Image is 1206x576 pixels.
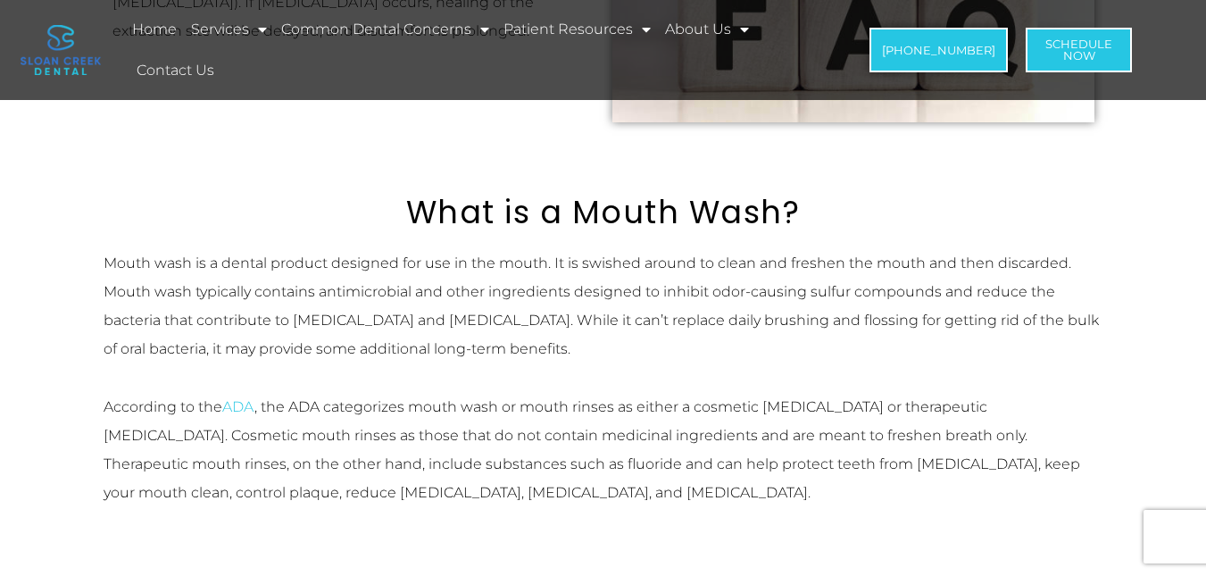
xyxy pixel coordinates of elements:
[279,9,492,50] a: Common Dental Concerns
[882,45,995,56] span: [PHONE_NUMBER]
[222,398,254,415] a: ADA
[104,393,1103,507] p: According to the , the ADA categorizes mouth wash or mouth rinses as either a cosmetic [MEDICAL_D...
[129,9,828,91] nav: Menu
[104,249,1103,363] p: Mouth wash is a dental product designed for use in the mouth. It is swished around to clean and f...
[869,28,1008,72] a: [PHONE_NUMBER]
[188,9,270,50] a: Services
[501,9,653,50] a: Patient Resources
[129,9,179,50] a: Home
[134,50,217,91] a: Contact Us
[21,25,101,75] img: logo
[1045,38,1112,62] span: Schedule Now
[104,194,1103,231] h2: What is a Mouth Wash?
[1026,28,1132,72] a: ScheduleNow
[662,9,752,50] a: About Us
